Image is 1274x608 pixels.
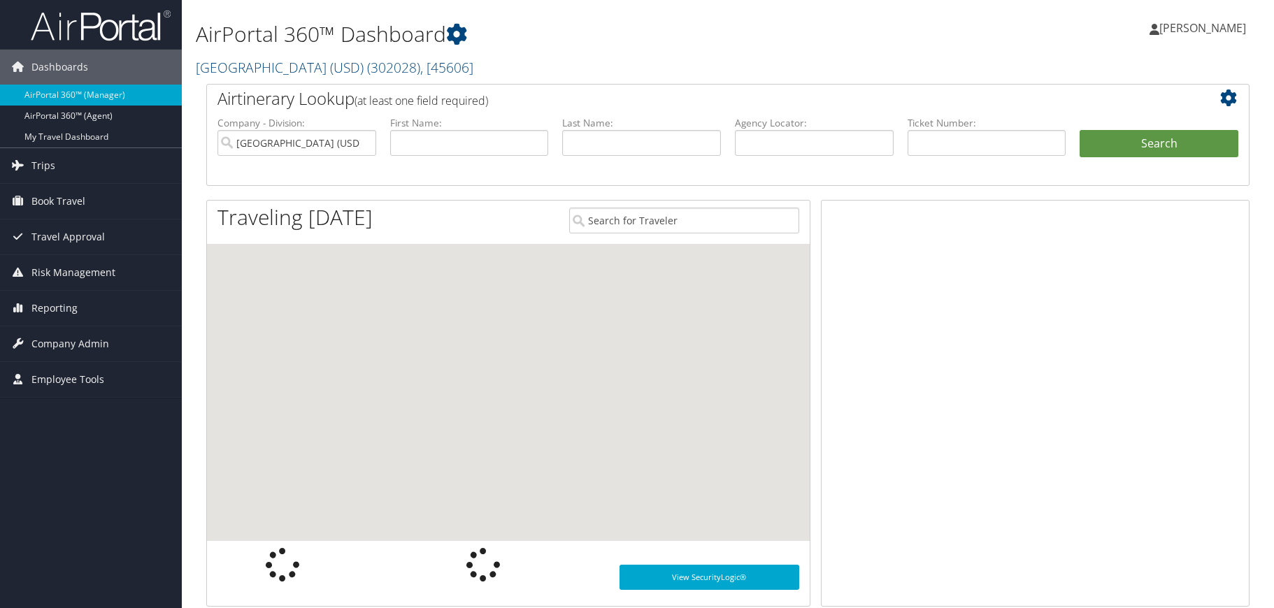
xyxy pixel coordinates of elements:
span: ( 302028 ) [367,58,420,77]
button: Search [1080,130,1238,158]
span: Trips [31,148,55,183]
h2: Airtinerary Lookup [217,87,1152,110]
span: Book Travel [31,184,85,219]
span: Travel Approval [31,219,105,254]
label: Agency Locator: [735,116,894,130]
label: Company - Division: [217,116,376,130]
h1: AirPortal 360™ Dashboard [196,20,906,49]
h1: Traveling [DATE] [217,203,373,232]
span: Employee Tools [31,362,104,397]
input: Search for Traveler [569,208,799,233]
img: airportal-logo.png [31,9,171,42]
span: [PERSON_NAME] [1159,20,1246,36]
span: Dashboards [31,50,88,85]
a: View SecurityLogic® [620,565,799,590]
label: Last Name: [562,116,721,130]
a: [PERSON_NAME] [1150,7,1260,49]
a: [GEOGRAPHIC_DATA] (USD) [196,58,473,77]
span: Company Admin [31,326,109,361]
span: Risk Management [31,255,115,290]
span: , [ 45606 ] [420,58,473,77]
span: Reporting [31,291,78,326]
label: First Name: [390,116,549,130]
span: (at least one field required) [355,93,488,108]
label: Ticket Number: [908,116,1066,130]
